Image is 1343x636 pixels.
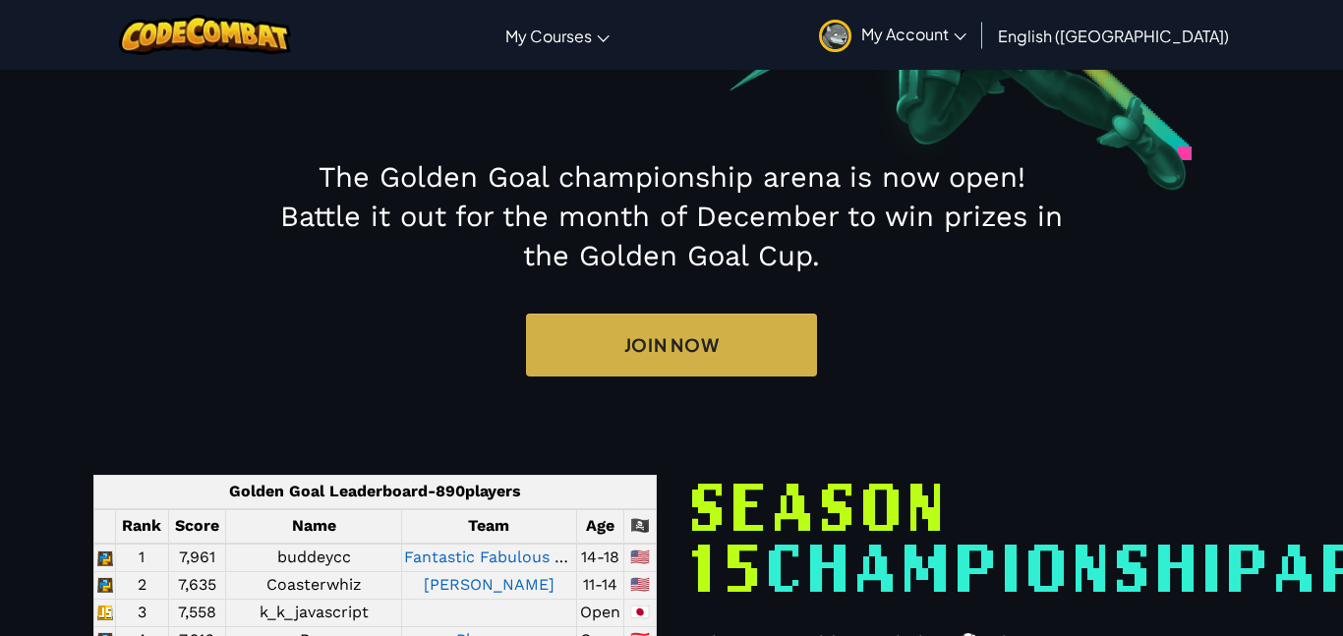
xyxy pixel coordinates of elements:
[116,599,169,626] td: 3
[226,544,401,571] td: buddeycc
[119,15,291,55] img: CodeCombat logo
[577,509,624,544] th: Age
[505,26,592,46] span: My Courses
[424,575,555,594] a: [PERSON_NAME]
[577,599,624,626] td: Open
[428,482,436,500] span: -
[94,571,116,599] td: python
[436,482,465,500] span: 890
[809,4,976,66] a: My Account
[686,460,946,610] span: Season 15
[116,509,169,544] th: Rank
[988,9,1239,62] a: English ([GEOGRAPHIC_DATA])
[280,160,1063,272] span: The Golden Goal championship arena is now open! Battle it out for the month of December to win pr...
[577,571,624,599] td: 11-14
[168,599,226,626] td: 7,558
[116,544,169,571] td: 1
[465,482,521,500] span: players
[624,544,657,571] td: United States
[226,571,401,599] td: Coasterwhiz
[401,509,576,544] th: Team
[763,521,1270,610] span: Championship
[577,544,624,571] td: 14-18
[526,314,818,376] a: Join Now
[168,571,226,599] td: 7,635
[496,9,619,62] a: My Courses
[226,509,401,544] th: Name
[624,509,657,544] th: 🏴‍☠️
[168,544,226,571] td: 7,961
[624,599,657,626] td: Japan
[624,571,657,599] td: United States
[861,24,966,44] span: My Account
[819,20,851,52] img: avatar
[329,482,428,500] span: Leaderboard
[998,26,1229,46] span: English ([GEOGRAPHIC_DATA])
[168,509,226,544] th: Score
[116,571,169,599] td: 2
[94,599,116,626] td: javascript
[226,599,401,626] td: k_k_javascript
[229,482,324,500] span: Golden Goal
[94,544,116,571] td: python
[404,548,605,566] a: Fantastic Fabulous Feeple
